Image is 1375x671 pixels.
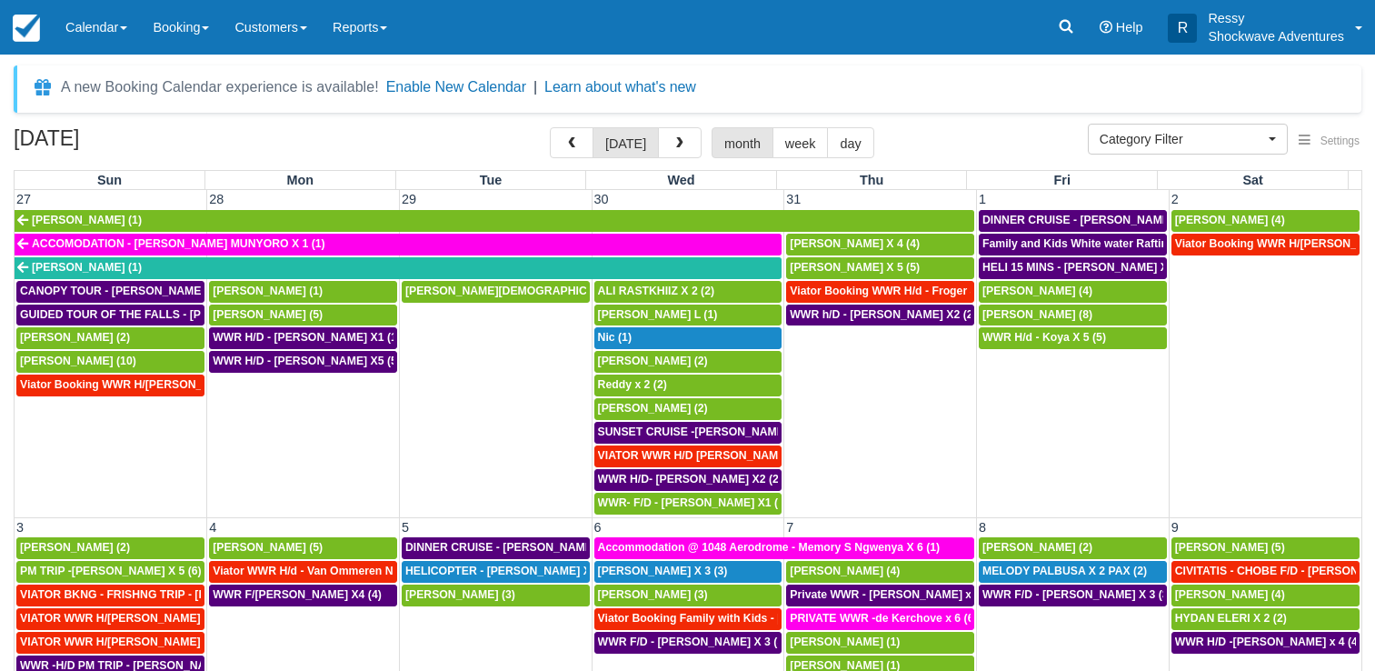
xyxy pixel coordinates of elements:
span: [PERSON_NAME] (2) [598,355,708,367]
p: Ressy [1208,9,1344,27]
a: [PERSON_NAME] (5) [209,305,397,326]
span: DINNER CRUISE - [PERSON_NAME] X4 (4) [982,214,1207,226]
a: [PERSON_NAME] X 5 (5) [786,257,974,279]
a: [PERSON_NAME] (4) [786,561,974,583]
span: WWR H/D -[PERSON_NAME] x 4 (4) [1175,636,1361,648]
span: 9 [1170,520,1181,535]
a: PM TRIP -[PERSON_NAME] X 5 (6) [16,561,204,583]
a: WWR H/D -[PERSON_NAME] x 4 (4) [1171,632,1360,654]
a: WWR F/D - [PERSON_NAME] X 3 (3) [979,585,1167,606]
span: 29 [400,192,418,206]
span: Viator Booking WWR H/[PERSON_NAME] [PERSON_NAME][GEOGRAPHIC_DATA] (1) [20,378,471,391]
button: day [827,127,873,158]
span: Nic (1) [598,331,632,344]
span: MELODY PALBUSA X 2 PAX (2) [982,565,1147,577]
span: [PERSON_NAME][DEMOGRAPHIC_DATA] (6) [405,285,643,297]
span: DINNER CRUISE - [PERSON_NAME] X3 (3) [405,541,630,554]
a: ACCOMODATION - [PERSON_NAME] MUNYORO X 1 (1) [15,234,782,255]
a: Nic (1) [594,327,782,349]
a: [PERSON_NAME] (5) [209,537,397,559]
span: [PERSON_NAME] (4) [790,565,900,577]
span: Accommodation @ 1048 Aerodrome - Memory S Ngwenya X 6 (1) [598,541,941,554]
a: DINNER CRUISE - [PERSON_NAME] X3 (3) [402,537,590,559]
a: Learn about what's new [544,79,696,95]
a: HYDAN ELERI X 2 (2) [1171,608,1360,630]
h2: [DATE] [14,127,244,161]
a: HELI 15 MINS - [PERSON_NAME] X4 (4) [979,257,1167,279]
span: PRIVATE WWR -de Kerchove x 6 (6) [790,612,977,625]
span: 31 [784,192,802,206]
span: [PERSON_NAME] (4) [1175,588,1285,601]
span: [PERSON_NAME] (5) [1175,541,1285,554]
a: [PERSON_NAME] (2) [594,398,782,420]
a: [PERSON_NAME] (2) [16,327,204,349]
span: VIATOR WWR H/D [PERSON_NAME] 4 (4) [598,449,815,462]
span: 6 [593,520,603,535]
span: [PERSON_NAME] X 3 (3) [598,565,728,577]
span: Category Filter [1100,130,1264,148]
span: [PERSON_NAME] (1) [213,285,323,297]
div: A new Booking Calendar experience is available! [61,76,379,98]
span: WWR H/D- [PERSON_NAME] X2 (2) [598,473,782,486]
span: ALI RASTKHIIZ X 2 (2) [598,285,714,297]
a: CIVITATIS - CHOBE F/D - [PERSON_NAME] X 2 (3) [1171,561,1360,583]
span: 27 [15,192,33,206]
span: VIATOR BKNG - FRISHNG TRIP - [PERSON_NAME] X 5 (4) [20,588,324,601]
a: [PERSON_NAME] (8) [979,305,1167,326]
a: HELICOPTER - [PERSON_NAME] X 3 (3) [402,561,590,583]
a: Viator Booking WWR H/[PERSON_NAME] 4 (4) [1171,234,1360,255]
a: Viator Booking WWR H/d - Froger Julien X1 (1) [786,281,974,303]
a: GUIDED TOUR OF THE FALLS - [PERSON_NAME] X 5 (5) [16,305,204,326]
span: WWR H/D - [PERSON_NAME] X1 (1) [213,331,401,344]
span: HYDAN ELERI X 2 (2) [1175,612,1287,625]
i: Help [1100,21,1112,34]
span: [PERSON_NAME] X 5 (5) [790,261,920,274]
div: R [1168,14,1197,43]
span: [PERSON_NAME] (2) [20,541,130,554]
span: Sat [1242,173,1262,187]
button: Enable New Calendar [386,78,526,96]
span: WWR H/d - Koya X 5 (5) [982,331,1106,344]
span: [PERSON_NAME] (2) [20,331,130,344]
span: WWR F/D - [PERSON_NAME] X 3 (3) [982,588,1172,601]
button: week [772,127,829,158]
a: DINNER CRUISE - [PERSON_NAME] X4 (4) [979,210,1167,232]
span: [PERSON_NAME] (1) [32,214,142,226]
span: ACCOMODATION - [PERSON_NAME] MUNYORO X 1 (1) [32,237,325,250]
span: 1 [977,192,988,206]
a: WWR F/D - [PERSON_NAME] X 3 (3) [594,632,782,654]
span: Family and Kids White water Rafting - [PERSON_NAME] X4 (4) [982,237,1311,250]
span: [PERSON_NAME] (1) [32,261,142,274]
span: 30 [593,192,611,206]
a: [PERSON_NAME] (1) [15,257,782,279]
a: WWR H/D - [PERSON_NAME] X5 (5) [209,351,397,373]
p: Shockwave Adventures [1208,27,1344,45]
span: [PERSON_NAME] (10) [20,355,136,367]
a: [PERSON_NAME] (1) [15,210,974,232]
span: PM TRIP -[PERSON_NAME] X 5 (6) [20,565,202,577]
button: [DATE] [593,127,659,158]
span: [PERSON_NAME] (5) [213,541,323,554]
span: Tue [480,173,503,187]
span: 5 [400,520,411,535]
a: [PERSON_NAME] (3) [594,585,782,606]
span: [PERSON_NAME] (3) [598,588,708,601]
span: [PERSON_NAME] (2) [982,541,1092,554]
span: Mon [287,173,314,187]
button: Category Filter [1088,124,1288,155]
span: Thu [860,173,883,187]
a: PRIVATE WWR -de Kerchove x 6 (6) [786,608,974,630]
span: Fri [1054,173,1071,187]
span: [PERSON_NAME] (8) [982,308,1092,321]
a: WWR H/D - [PERSON_NAME] X1 (1) [209,327,397,349]
a: Viator WWR H/d - Van Ommeren Nick X 4 (4) [209,561,397,583]
span: Viator Booking WWR H/d - Froger Julien X1 (1) [790,285,1035,297]
span: Reddy x 2 (2) [598,378,667,391]
span: Viator WWR H/d - Van Ommeren Nick X 4 (4) [213,565,444,577]
a: Accommodation @ 1048 Aerodrome - Memory S Ngwenya X 6 (1) [594,537,974,559]
a: WWR F/[PERSON_NAME] X4 (4) [209,585,397,606]
span: [PERSON_NAME] (4) [1175,214,1285,226]
img: checkfront-main-nav-mini-logo.png [13,15,40,42]
a: [PERSON_NAME] (4) [979,281,1167,303]
span: WWR h/D - [PERSON_NAME] X2 (2) [790,308,976,321]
